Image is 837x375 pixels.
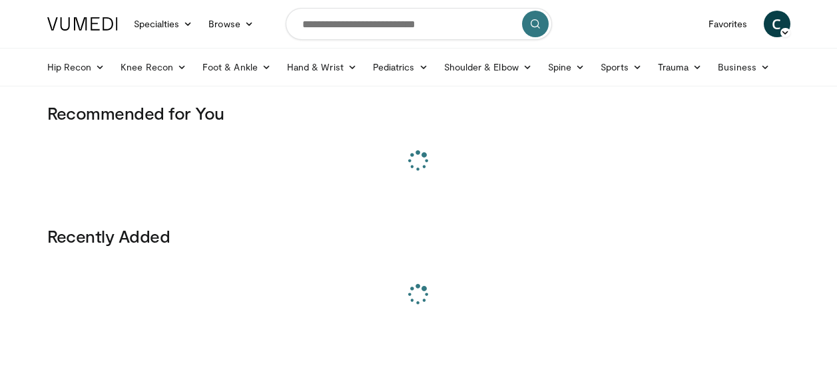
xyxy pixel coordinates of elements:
input: Search topics, interventions [286,8,552,40]
a: Hip Recon [39,54,113,80]
a: C [764,11,790,37]
a: Shoulder & Elbow [436,54,540,80]
a: Knee Recon [113,54,194,80]
a: Sports [593,54,650,80]
a: Specialties [126,11,201,37]
h3: Recommended for You [47,102,790,124]
a: Favorites [700,11,756,37]
a: Browse [200,11,262,37]
a: Hand & Wrist [279,54,365,80]
a: Pediatrics [365,54,436,80]
a: Business [710,54,778,80]
h3: Recently Added [47,225,790,247]
a: Spine [540,54,593,80]
a: Trauma [650,54,710,80]
a: Foot & Ankle [194,54,279,80]
img: VuMedi Logo [47,17,118,31]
